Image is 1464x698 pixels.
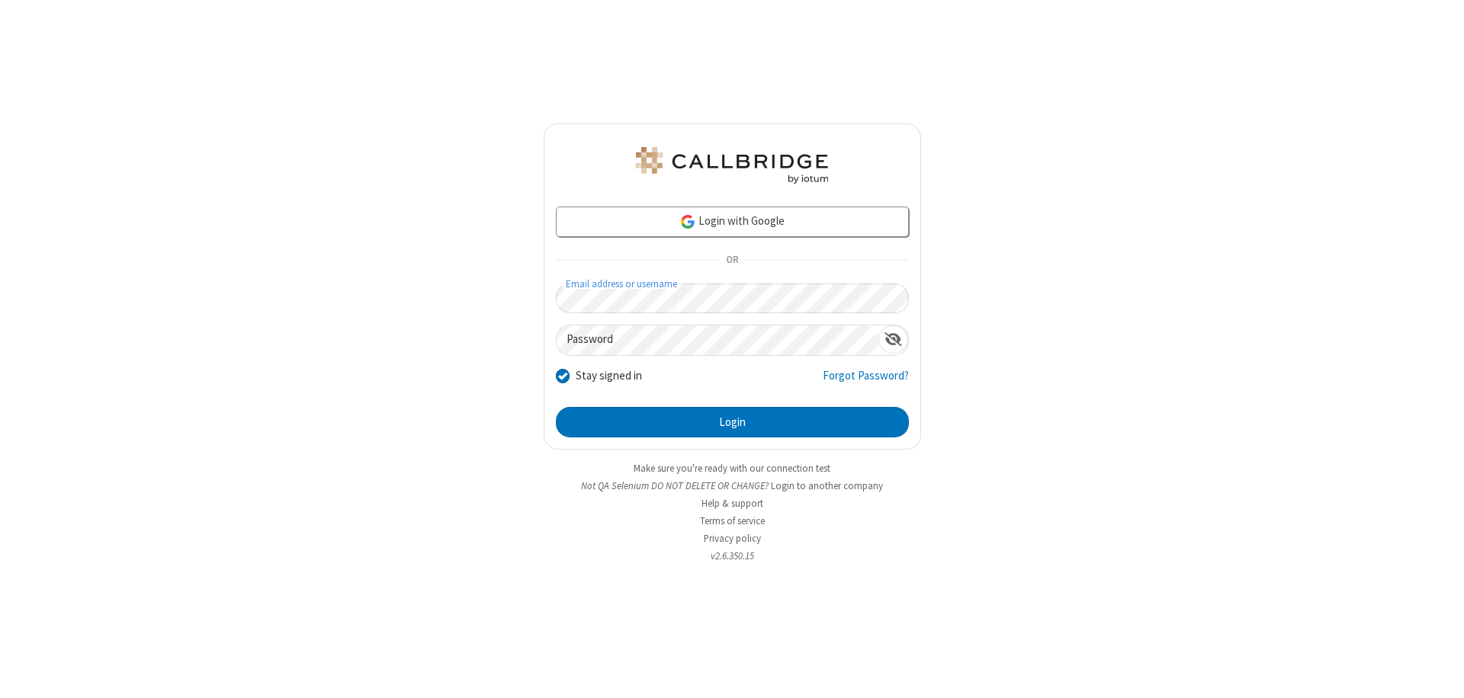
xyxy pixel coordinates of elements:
input: Password [557,325,878,355]
a: Login with Google [556,207,909,237]
label: Stay signed in [576,367,642,385]
img: QA Selenium DO NOT DELETE OR CHANGE [633,147,831,184]
img: google-icon.png [679,213,696,230]
a: Help & support [701,497,763,510]
span: OR [720,250,744,271]
a: Terms of service [700,514,765,527]
button: Login [556,407,909,437]
a: Forgot Password? [823,367,909,396]
li: v2.6.350.15 [544,549,921,563]
input: Email address or username [556,283,909,313]
a: Privacy policy [704,532,761,545]
button: Login to another company [771,479,883,493]
a: Make sure you're ready with our connection test [634,462,830,475]
div: Show password [878,325,908,354]
li: Not QA Selenium DO NOT DELETE OR CHANGE? [544,479,921,493]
